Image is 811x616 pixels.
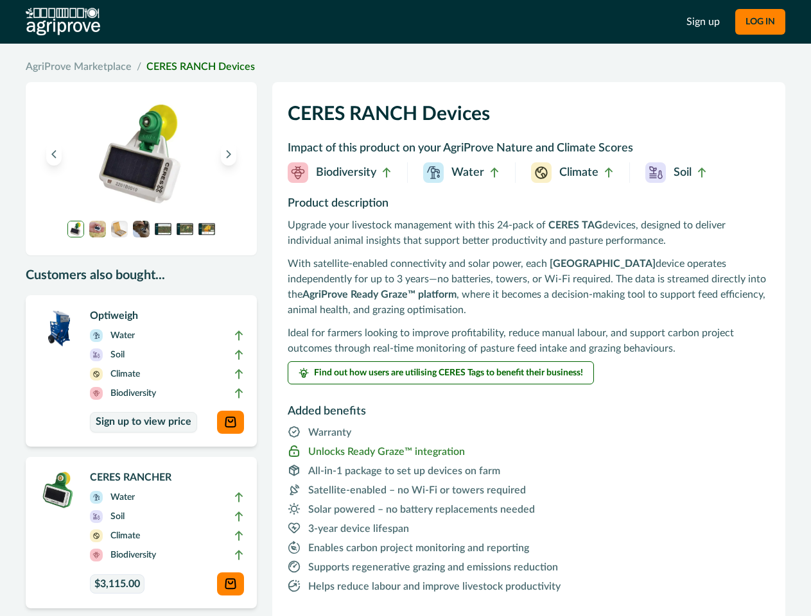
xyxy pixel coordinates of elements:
[41,98,241,210] img: A single CERES RANCH device
[110,509,125,524] p: Soil
[451,164,484,182] p: Water
[90,470,244,485] p: CERES RANCHER
[110,329,135,343] p: Water
[90,308,244,323] p: Optiweigh
[39,308,80,349] img: An Optiweigh unit
[686,14,720,30] a: Sign up
[221,142,236,166] button: Next image
[308,540,529,556] p: Enables carbon project monitoring and reporting
[288,139,770,162] h2: Impact of this product on your AgriProve Nature and Climate Scores
[550,259,656,269] strong: [GEOGRAPHIC_DATA]
[96,416,191,428] p: Sign up to view price
[146,62,255,72] a: CERES RANCH Devices
[26,59,785,74] nav: breadcrumb
[308,463,500,479] p: All-in-1 package to set up devices on farm
[177,221,193,237] img: A screenshot of the Ready Graze application showing a heatmap of grazing activity
[308,425,351,440] p: Warranty
[94,576,140,592] span: $3,115.00
[111,221,128,237] img: A box of CERES RANCH devices
[89,221,106,237] img: A hand holding a CERES RANCH device
[26,266,257,285] p: Customers also bought...
[288,98,770,139] h1: CERES RANCH Devices
[155,221,171,237] img: A screenshot of the Ready Graze application showing a 3D map of animal positions
[110,386,156,400] p: Biodiversity
[314,368,583,377] span: Find out how users are utilising CERES Tags to benefit their business!
[110,367,140,381] p: Climate
[308,483,526,498] p: Satellite-enabled – no Wi-Fi or towers required
[308,521,409,536] p: 3-year device lifespan
[548,220,602,230] strong: CERES TAG
[308,560,558,575] p: Supports regenerative grazing and emissions reduction
[674,164,692,182] p: Soil
[308,579,561,594] p: Helps reduce labour and improve livestock productivity
[288,361,594,384] button: Find out how users are utilising CERES Tags to benefit their business!
[39,470,80,511] img: A single CERES RANCHER device
[110,529,140,543] p: Climate
[288,389,770,424] h2: Added benefits
[67,221,84,237] img: A single CERES RANCH device
[26,59,132,74] a: AgriProve Marketplace
[288,325,770,356] p: Ideal for farmers looking to improve profitability, reduce manual labour, and support carbon proj...
[288,218,770,248] p: Upgrade your livestock management with this 24-pack of devices, designed to deliver individual an...
[288,256,770,318] p: With satellite-enabled connectivity and solar power, each device operates independently for up to...
[110,490,135,504] p: Water
[26,8,100,36] img: AgriProve logo
[133,221,150,237] img: A CERES RANCH device applied to the ear of a cow
[308,444,465,459] p: Unlocks Ready Graze™ integration
[302,289,457,300] strong: AgriProve Ready Graze™ platform
[288,196,770,218] h2: Product description
[110,548,156,562] p: Biodiversity
[46,142,62,166] button: Previous image
[90,412,197,432] a: Sign up to view price
[137,59,141,74] span: /
[735,9,785,35] button: LOG IN
[110,348,125,362] p: Soil
[316,164,376,182] p: Biodiversity
[559,164,598,182] p: Climate
[308,502,535,517] p: Solar powered – no battery replacements needed
[198,221,215,237] img: A screenshot of the Ready Graze application showing a paddock layout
